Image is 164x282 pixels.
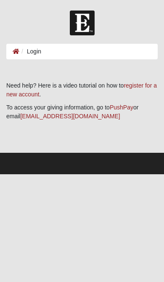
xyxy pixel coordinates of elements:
[6,81,158,99] p: Need help? Here is a video tutorial on how to .
[70,11,95,35] img: Church of Eleven22 Logo
[110,104,133,111] a: PushPay
[6,103,158,121] p: To access your giving information, go to or email
[19,47,41,56] li: Login
[20,113,120,120] a: [EMAIL_ADDRESS][DOMAIN_NAME]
